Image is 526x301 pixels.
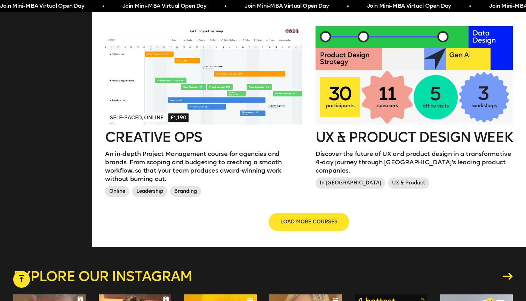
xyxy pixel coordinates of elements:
span: LOAD MORE COURSES [280,219,337,225]
span: • [224,2,226,10]
span: Leadership [132,186,167,197]
p: Discover the future of UX and product design in a transformative 4-day journey through [GEOGRAPHI... [316,150,513,175]
button: LOAD MORE COURSES [269,214,349,230]
span: £1,190 [168,113,189,122]
span: UX & Product [388,177,429,189]
a: Explore our instagram [13,269,513,283]
h2: UX & Product Design Week [316,130,513,144]
a: UX & Product Design WeekDiscover the future of UX and product design in a transformative 4-day jo... [316,26,513,192]
span: Branding [170,186,201,197]
span: Online [105,186,129,197]
span: Self-paced, Online [108,113,166,122]
span: • [102,2,104,10]
span: • [347,2,349,10]
p: An in-depth Project Management course for agencies and brands. From scoping and budgeting to crea... [105,150,302,183]
h2: Creative Ops [105,130,302,144]
a: Self-paced, Online£1,190Creative OpsAn in-depth Project Management course for agencies and brands... [105,26,302,200]
span: In [GEOGRAPHIC_DATA] [316,177,385,189]
span: • [469,2,471,10]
